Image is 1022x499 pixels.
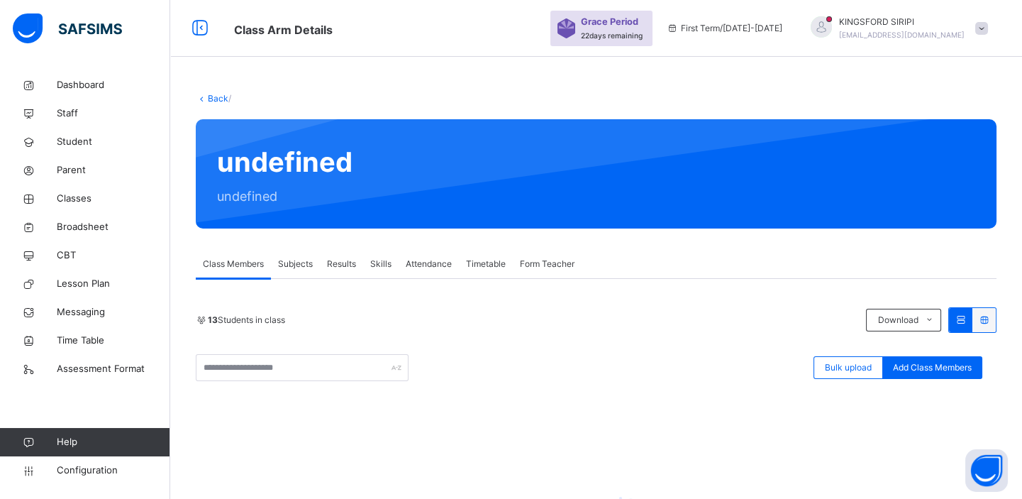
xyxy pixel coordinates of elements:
[13,13,122,43] img: safsims
[57,135,170,149] span: Student
[57,106,170,121] span: Staff
[581,31,643,40] span: 22 days remaining
[796,16,995,41] div: KINGSFORDSIRIPI
[667,22,782,35] span: session/term information
[57,362,170,376] span: Assessment Format
[57,163,170,177] span: Parent
[57,334,170,348] span: Time Table
[228,93,231,104] span: /
[278,258,313,270] span: Subjects
[893,361,972,374] span: Add Class Members
[57,435,170,449] span: Help
[581,15,638,28] span: Grace Period
[57,277,170,291] span: Lesson Plan
[203,258,264,270] span: Class Members
[208,93,228,104] a: Back
[965,449,1008,492] button: Open asap
[370,258,391,270] span: Skills
[520,258,574,270] span: Form Teacher
[234,23,333,37] span: Class Arm Details
[327,258,356,270] span: Results
[839,31,965,39] span: [EMAIL_ADDRESS][DOMAIN_NAME]
[825,361,872,374] span: Bulk upload
[57,464,170,478] span: Configuration
[406,258,452,270] span: Attendance
[57,305,170,319] span: Messaging
[208,314,218,325] b: 13
[57,220,170,234] span: Broadsheet
[557,18,575,38] img: sticker-purple.71386a28dfed39d6af7621340158ba97.svg
[208,314,285,327] span: Students in class
[57,248,170,263] span: CBT
[839,16,965,28] span: KINGSFORD SIRIPI
[877,314,918,327] span: Download
[57,78,170,92] span: Dashboard
[57,192,170,206] span: Classes
[466,258,506,270] span: Timetable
